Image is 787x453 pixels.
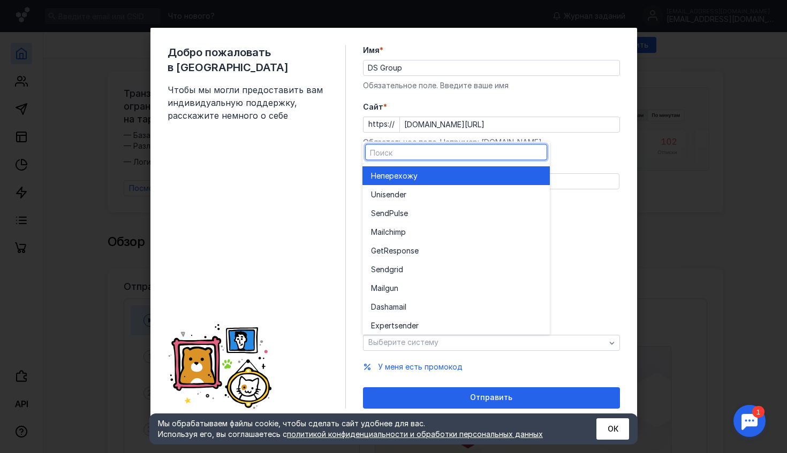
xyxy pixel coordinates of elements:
span: Выберите систему [368,337,438,347]
span: Cайт [363,102,383,112]
button: GetResponse [362,241,550,260]
span: Mail [371,282,385,293]
div: Мы обрабатываем файлы cookie, чтобы сделать сайт удобнее для вас. Используя его, вы соглашаетесь c [158,418,570,440]
button: SendPulse [362,204,550,222]
span: e [404,208,408,218]
span: Не [371,170,381,181]
button: Expertsender [362,316,550,335]
span: r [404,189,406,199]
button: Sendgrid [362,260,550,279]
span: Добро пожаловать в [GEOGRAPHIC_DATA] [168,45,328,75]
span: etResponse [376,245,419,256]
div: grid [362,164,550,335]
span: pertsender [380,320,419,331]
span: G [371,245,376,256]
button: Unisender [362,185,550,204]
button: Выберите систему [363,335,620,351]
span: Чтобы мы могли предоставить вам индивидуальную поддержку, расскажите немного о себе [168,83,328,122]
div: Обязательное поле. Введите ваше имя [363,80,620,91]
input: Поиск [366,145,547,160]
button: ОК [596,418,629,440]
a: политикой конфиденциальности и обработки персональных данных [287,429,543,439]
button: Mailgun [362,279,550,297]
span: Имя [363,45,380,56]
span: Отправить [470,393,512,402]
button: Отправить [363,387,620,409]
span: Dashamai [371,301,405,312]
span: Mailchim [371,226,401,237]
div: 1 [24,6,36,18]
span: l [405,301,406,312]
span: SendPuls [371,208,404,218]
button: Dashamail [362,297,550,316]
span: gun [385,282,398,293]
span: У меня есть промокод [378,362,463,371]
span: Ex [371,320,380,331]
span: Unisende [371,189,404,199]
button: У меня есть промокод [378,362,463,372]
span: перехожу [381,170,418,181]
button: Mailchimp [362,222,550,241]
button: Неперехожу [362,166,550,185]
span: id [397,264,403,274]
span: Sendgr [371,264,397,274]
span: p [401,226,406,237]
div: Обязательное поле. Например: [DOMAIN_NAME] [363,137,620,148]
